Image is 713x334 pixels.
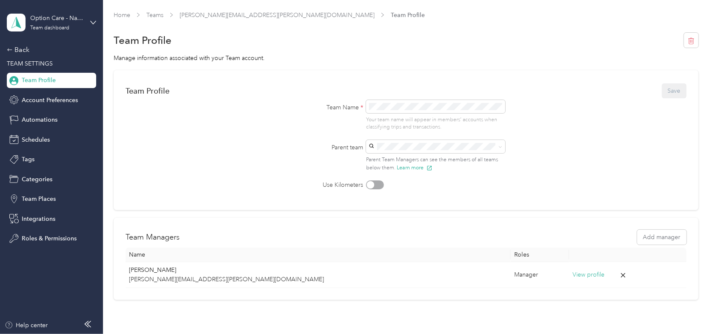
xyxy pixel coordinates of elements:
button: Add manager [637,230,687,245]
span: Team Profile [391,11,425,20]
p: Your team name will appear in members’ accounts when classifying trips and transactions. [366,116,505,131]
div: Manager [514,270,566,280]
button: Help center [5,321,48,330]
span: Team Profile [22,76,56,85]
p: [PERSON_NAME] [129,265,507,275]
span: Automations [22,115,57,124]
div: Option Care - Naven Health [30,14,83,23]
span: Schedules [22,135,50,144]
label: Parent team [287,143,364,152]
span: Parent Team Managers can see the members of all teams below them. [366,157,498,171]
span: Tags [22,155,34,164]
label: Use Kilometers [287,180,364,189]
div: Manage information associated with your Team account. [114,54,699,63]
span: Team Places [22,194,56,203]
span: Account Preferences [22,96,78,105]
span: TEAM SETTINGS [7,60,53,67]
button: View profile [573,270,604,280]
div: Team dashboard [30,26,69,31]
th: Roles [511,248,569,262]
a: Home [114,11,130,19]
button: Learn more [397,164,432,171]
label: Team Name [287,103,364,112]
div: Team Profile [126,86,169,95]
h1: Team Profile [114,36,172,45]
div: Back [7,45,92,55]
iframe: Everlance-gr Chat Button Frame [665,286,713,334]
span: Roles & Permissions [22,234,77,243]
th: Name [126,248,511,262]
a: [PERSON_NAME][EMAIL_ADDRESS][PERSON_NAME][DOMAIN_NAME] [180,11,375,19]
p: [PERSON_NAME][EMAIL_ADDRESS][PERSON_NAME][DOMAIN_NAME] [129,275,507,284]
span: Categories [22,175,52,184]
a: Teams [146,11,163,19]
h2: Team Managers [126,231,180,243]
span: Integrations [22,214,55,223]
